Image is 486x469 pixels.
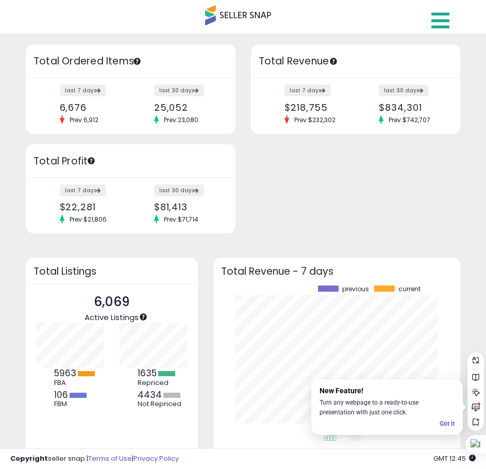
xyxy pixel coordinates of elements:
div: Tooltip anchor [329,57,338,66]
div: Tooltip anchor [87,156,96,165]
b: 4434 [138,389,162,401]
label: last 7 days [60,185,106,196]
span: current [398,286,421,293]
div: seller snap | | [10,454,179,464]
span: Prev: 6,912 [64,115,104,124]
label: last 30 days [154,85,204,96]
div: Tooltip anchor [139,312,148,322]
label: last 30 days [379,85,429,96]
label: last 7 days [284,85,331,96]
span: 2025-08-12 12:45 GMT [433,454,476,463]
span: Active Listings [85,312,139,323]
label: last 7 days [60,85,106,96]
span: Prev: 23,080 [159,115,204,124]
h3: Total Ordered Items [33,54,228,69]
h3: Total Revenue [259,54,453,69]
span: Prev: $232,302 [289,115,341,124]
h3: Total Profit [33,154,228,169]
h3: Total Revenue - 7 days [221,267,453,275]
div: $218,755 [284,102,348,113]
span: Prev: $21,806 [64,215,112,224]
a: Terms of Use [88,454,132,463]
span: Prev: $71,714 [159,215,204,224]
h3: Total Listings [33,267,190,275]
div: $22,281 [60,202,123,212]
b: 106 [54,389,68,401]
div: 25,052 [154,102,217,113]
strong: Copyright [10,454,48,463]
div: Not Repriced [138,400,184,408]
span: previous [342,286,369,293]
a: Privacy Policy [133,454,179,463]
div: 6,676 [60,102,123,113]
div: FBA [54,379,100,387]
div: $81,413 [154,202,217,212]
p: 6,069 [85,292,139,312]
div: Tooltip anchor [132,57,142,66]
div: FBM [54,400,100,408]
label: last 30 days [154,185,204,196]
div: $834,301 [379,102,442,113]
div: Repriced [138,379,184,387]
span: Prev: $742,707 [383,115,435,124]
b: 1635 [138,367,157,379]
b: 5963 [54,367,76,379]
